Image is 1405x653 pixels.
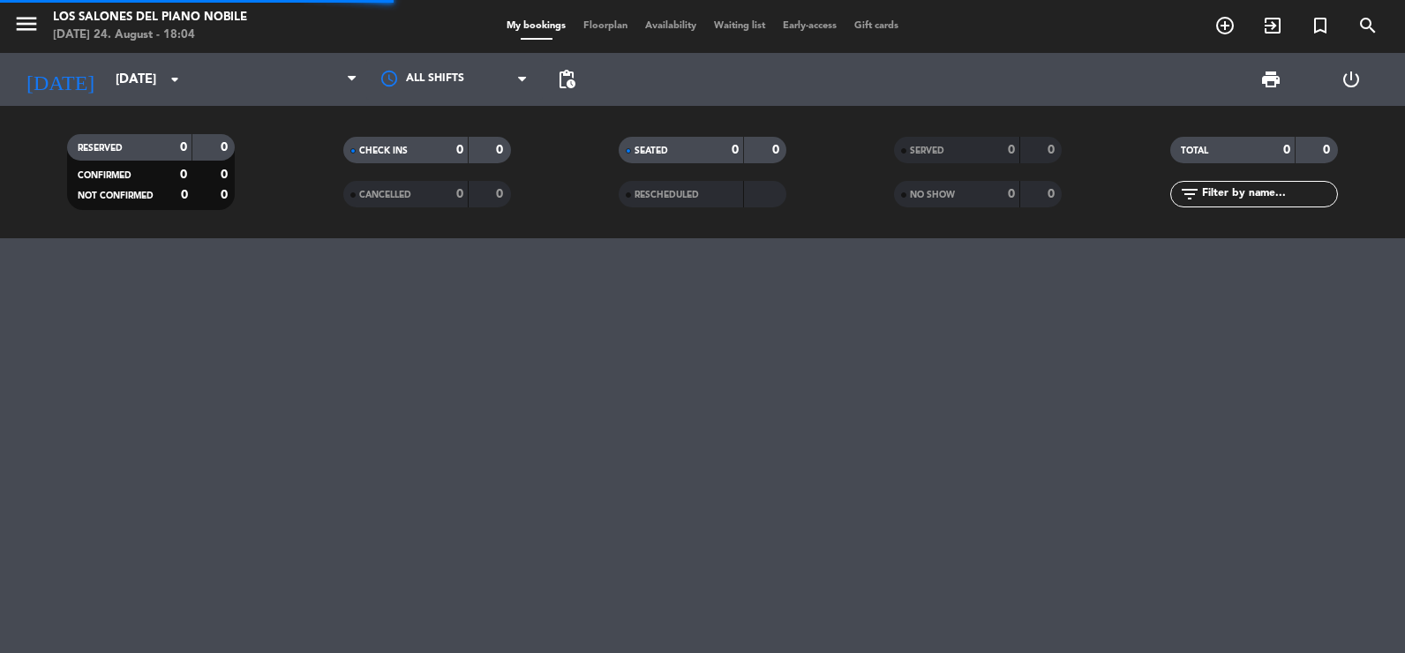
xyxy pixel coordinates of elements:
i: exit_to_app [1262,15,1283,36]
strong: 0 [221,169,231,181]
strong: 0 [1048,188,1058,200]
span: SEATED [635,146,668,155]
strong: 0 [1283,144,1290,156]
span: CONFIRMED [78,171,131,180]
strong: 0 [772,144,783,156]
span: CANCELLED [359,191,411,199]
span: NO SHOW [910,191,955,199]
strong: 0 [732,144,739,156]
strong: 0 [1008,188,1015,200]
span: SERVED [910,146,944,155]
span: Availability [636,21,705,31]
i: menu [13,11,40,37]
span: Floorplan [575,21,636,31]
span: print [1260,69,1281,90]
strong: 0 [181,189,188,201]
span: My bookings [498,21,575,31]
span: Gift cards [845,21,907,31]
div: Los Salones del Piano Nobile [53,9,247,26]
strong: 0 [496,144,507,156]
span: Waiting list [705,21,774,31]
strong: 0 [1323,144,1334,156]
i: add_circle_outline [1214,15,1236,36]
i: [DATE] [13,60,107,99]
strong: 0 [496,188,507,200]
strong: 0 [1008,144,1015,156]
span: RESCHEDULED [635,191,699,199]
strong: 0 [180,169,187,181]
div: [DATE] 24. August - 18:04 [53,26,247,44]
i: turned_in_not [1310,15,1331,36]
strong: 0 [456,188,463,200]
i: filter_list [1179,184,1200,205]
strong: 0 [221,141,231,154]
strong: 0 [456,144,463,156]
strong: 0 [1048,144,1058,156]
span: TOTAL [1181,146,1208,155]
span: pending_actions [556,69,577,90]
button: menu [13,11,40,43]
strong: 0 [180,141,187,154]
span: RESERVED [78,144,123,153]
input: Filter by name... [1200,184,1337,204]
strong: 0 [221,189,231,201]
span: NOT CONFIRMED [78,191,154,200]
i: arrow_drop_down [164,69,185,90]
span: CHECK INS [359,146,408,155]
i: search [1357,15,1379,36]
span: Early-access [774,21,845,31]
i: power_settings_new [1341,69,1362,90]
div: LOG OUT [1311,53,1393,106]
